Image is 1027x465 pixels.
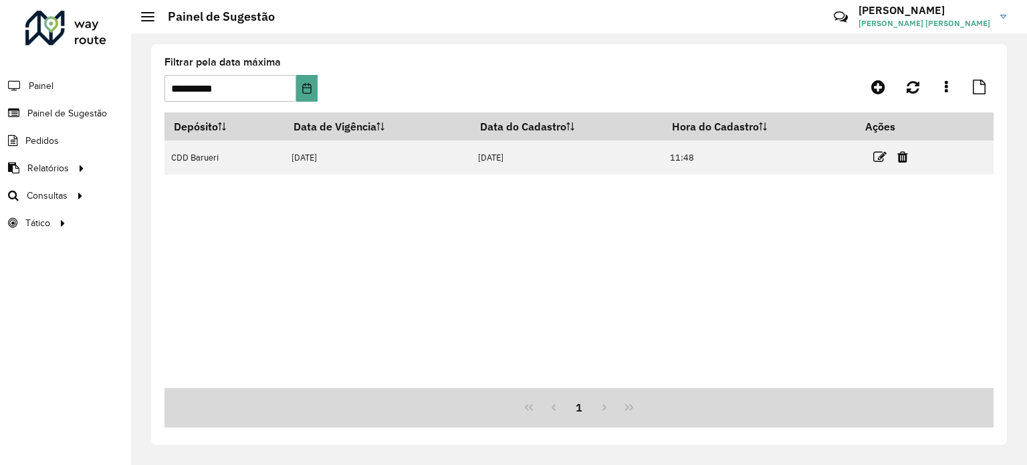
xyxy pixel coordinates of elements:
span: Painel [29,79,53,93]
td: [DATE] [471,141,663,175]
span: Consultas [27,189,68,203]
th: Ações [856,112,936,141]
span: Relatórios [27,161,69,175]
label: Filtrar pela data máxima [164,54,281,70]
th: Data de Vigência [285,112,471,141]
span: Painel de Sugestão [27,106,107,120]
a: Contato Rápido [826,3,855,31]
td: 11:48 [663,141,857,175]
a: Editar [873,148,887,166]
h2: Painel de Sugestão [154,9,275,24]
button: Choose Date [296,75,318,102]
th: Depósito [164,112,285,141]
th: Hora do Cadastro [663,112,857,141]
span: Tático [25,216,50,230]
td: [DATE] [285,141,471,175]
h3: [PERSON_NAME] [859,4,990,17]
button: 1 [566,395,592,420]
span: [PERSON_NAME] [PERSON_NAME] [859,17,990,29]
a: Excluir [897,148,908,166]
td: CDD Barueri [164,141,285,175]
th: Data do Cadastro [471,112,663,141]
span: Pedidos [25,134,59,148]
